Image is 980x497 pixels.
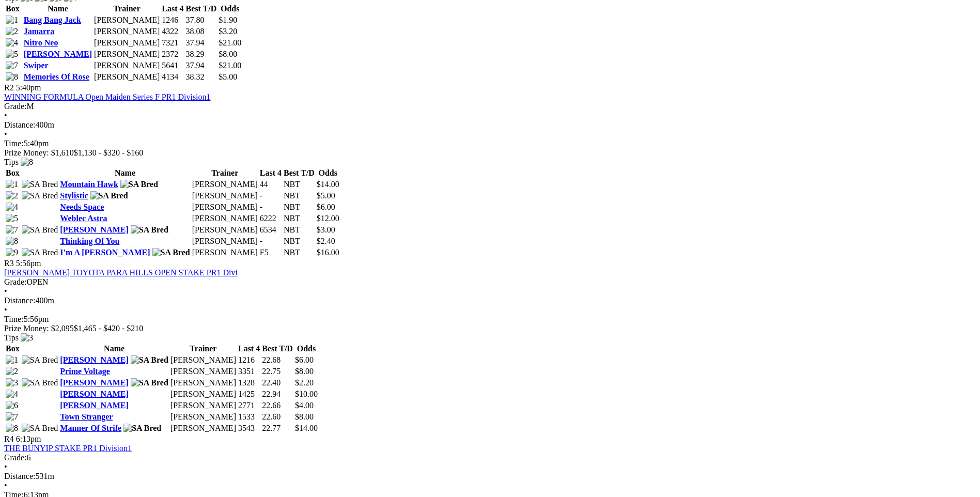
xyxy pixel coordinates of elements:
th: Best T/D [283,168,315,178]
span: Tips [4,333,19,342]
a: Jamarra [24,27,55,36]
td: [PERSON_NAME] [192,202,258,212]
td: [PERSON_NAME] [170,400,237,411]
td: [PERSON_NAME] [94,49,160,59]
span: $21.00 [219,61,241,70]
span: $6.00 [317,203,335,211]
div: M [4,102,976,111]
span: • [4,287,7,296]
th: Odds [218,4,242,14]
a: Town Stranger [60,412,113,421]
img: SA Bred [131,355,168,365]
a: Thinking Of You [60,237,119,245]
img: 7 [6,225,18,235]
img: SA Bred [123,424,161,433]
span: $4.00 [295,401,314,410]
td: 38.29 [185,49,217,59]
td: NBT [283,213,315,224]
span: $14.00 [317,180,339,189]
img: SA Bred [131,225,168,235]
td: 22.75 [261,366,293,377]
a: Bang Bang Jack [24,15,81,24]
th: Trainer [192,168,258,178]
td: [PERSON_NAME] [170,355,237,365]
img: 7 [6,412,18,422]
span: Time: [4,315,24,323]
img: SA Bred [22,180,58,189]
span: $8.00 [295,412,314,421]
img: SA Bred [152,248,190,257]
div: OPEN [4,277,976,287]
span: • [4,305,7,314]
span: $2.40 [317,237,335,245]
th: Trainer [170,344,237,354]
th: Best T/D [261,344,293,354]
span: • [4,111,7,120]
span: $14.00 [295,424,318,432]
td: 22.40 [261,378,293,388]
th: Last 4 [238,344,260,354]
a: [PERSON_NAME] TOYOTA PARA HILLS OPEN STAKE PR1 Divi [4,268,238,277]
td: 7321 [161,38,184,48]
img: 1 [6,355,18,365]
img: 3 [21,333,33,343]
td: - [259,236,282,246]
td: 37.94 [185,60,217,71]
img: 1 [6,15,18,25]
img: 4 [6,203,18,212]
td: 3351 [238,366,260,377]
span: $12.00 [317,214,339,223]
div: Prize Money: $1,610 [4,148,976,158]
span: 6:13pm [16,434,41,443]
a: [PERSON_NAME] [60,378,128,387]
td: 22.94 [261,389,293,399]
th: Last 4 [259,168,282,178]
td: 2372 [161,49,184,59]
td: 37.80 [185,15,217,25]
img: 8 [6,237,18,246]
img: 4 [6,38,18,48]
span: R4 [4,434,14,443]
span: Grade: [4,102,27,111]
a: [PERSON_NAME] [60,390,128,398]
td: 1328 [238,378,260,388]
td: [PERSON_NAME] [94,15,160,25]
span: $3.00 [317,225,335,234]
img: 5 [6,50,18,59]
span: Distance: [4,120,35,129]
th: Name [59,344,169,354]
img: SA Bred [22,355,58,365]
div: 400m [4,296,976,305]
span: R2 [4,83,14,92]
th: Odds [294,344,318,354]
div: 5:40pm [4,139,976,148]
img: SA Bred [120,180,158,189]
a: THE BUNYIP STAKE PR1 Division1 [4,444,132,453]
span: $5.00 [317,191,335,200]
span: 5:40pm [16,83,41,92]
td: [PERSON_NAME] [192,225,258,235]
span: Distance: [4,472,35,480]
div: 531m [4,472,976,481]
td: NBT [283,247,315,258]
img: 8 [6,424,18,433]
img: 8 [21,158,33,167]
td: - [259,202,282,212]
img: SA Bred [131,378,168,387]
td: 1246 [161,15,184,25]
div: 5:56pm [4,315,976,324]
td: NBT [283,191,315,201]
td: [PERSON_NAME] [94,60,160,71]
td: 44 [259,179,282,190]
td: [PERSON_NAME] [170,366,237,377]
img: 2 [6,27,18,36]
span: Box [6,344,20,353]
td: F5 [259,247,282,258]
th: Name [23,4,92,14]
span: Grade: [4,277,27,286]
span: $21.00 [219,38,241,47]
img: SA Bred [22,191,58,200]
span: $16.00 [317,248,339,257]
img: 5 [6,214,18,223]
a: [PERSON_NAME] [60,401,128,410]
